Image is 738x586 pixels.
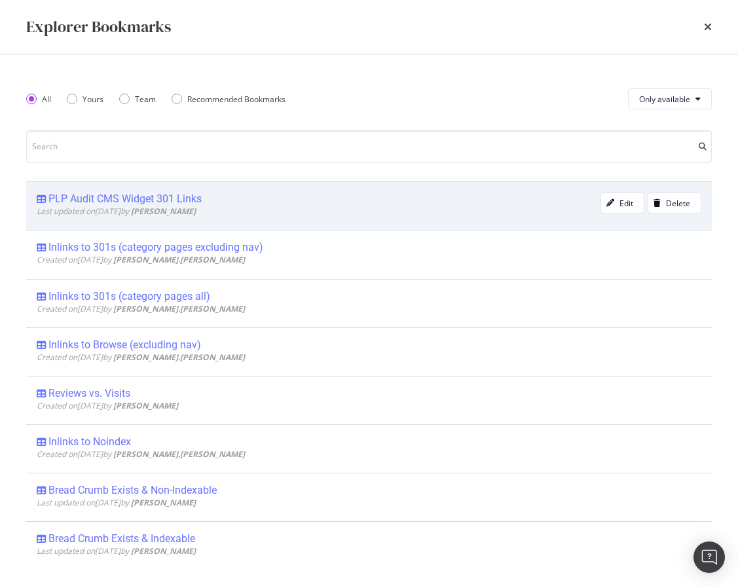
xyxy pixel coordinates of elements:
b: [PERSON_NAME] [131,206,196,217]
div: Yours [67,94,103,105]
div: Team [135,94,156,105]
span: Only available [639,94,690,105]
div: Open Intercom Messenger [693,541,725,573]
b: [PERSON_NAME].[PERSON_NAME] [113,254,245,265]
div: Recommended Bookmarks [187,94,286,105]
div: Inlinks to Noindex [48,435,131,449]
div: Team [119,94,156,105]
div: Bread Crumb Exists & Non-Indexable [48,484,217,497]
div: Reviews vs. Visits [48,387,130,400]
span: Created on [DATE] by [37,303,245,314]
div: Explorer Bookmarks [26,16,171,38]
b: [PERSON_NAME] [131,545,196,557]
div: All [26,94,51,105]
div: All [42,94,51,105]
div: Inlinks to Browse (excluding nav) [48,339,201,352]
button: Delete [648,192,701,213]
button: Edit [600,192,644,213]
span: Last updated on [DATE] by [37,545,196,557]
span: Last updated on [DATE] by [37,497,196,508]
div: Edit [619,198,633,209]
div: Yours [83,94,103,105]
span: Created on [DATE] by [37,449,245,460]
div: Bread Crumb Exists & Indexable [48,532,195,545]
b: [PERSON_NAME].[PERSON_NAME] [113,449,245,460]
span: Last updated on [DATE] by [37,206,196,217]
b: [PERSON_NAME] [113,400,178,411]
span: Created on [DATE] by [37,400,178,411]
div: Recommended Bookmarks [172,94,286,105]
div: times [704,16,712,38]
div: Inlinks to 301s (category pages all) [48,290,210,303]
span: Created on [DATE] by [37,254,245,265]
b: [PERSON_NAME].[PERSON_NAME] [113,303,245,314]
div: Inlinks to 301s (category pages excluding nav) [48,241,263,254]
input: Search [26,130,712,163]
div: PLP Audit CMS Widget 301 Links [48,192,202,206]
button: Only available [628,88,712,109]
div: Delete [666,198,690,209]
span: Created on [DATE] by [37,352,245,363]
b: [PERSON_NAME] [131,497,196,508]
b: [PERSON_NAME].[PERSON_NAME] [113,352,245,363]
